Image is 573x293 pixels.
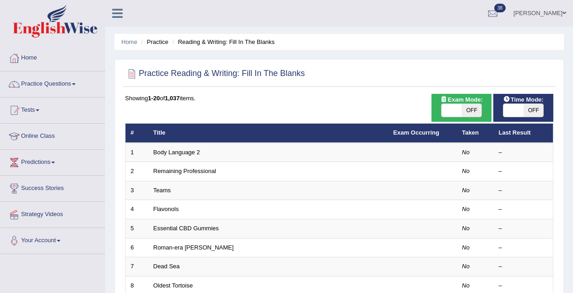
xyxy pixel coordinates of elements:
li: Practice [139,38,168,46]
div: – [499,244,548,252]
a: Strategy Videos [0,202,105,225]
div: Showing of items. [125,94,553,103]
td: 6 [126,238,148,257]
h2: Practice Reading & Writing: Fill In The Blanks [125,67,305,81]
li: Reading & Writing: Fill In The Blanks [170,38,274,46]
em: No [462,244,470,251]
th: Title [148,124,388,143]
em: No [462,187,470,194]
td: 3 [126,181,148,200]
div: – [499,282,548,290]
em: No [462,282,470,289]
span: OFF [524,104,544,117]
a: Success Stories [0,176,105,199]
span: Exam Mode: [437,95,486,104]
a: Exam Occurring [393,129,439,136]
a: Essential CBD Gummies [153,225,219,232]
th: Last Result [494,124,553,143]
a: Teams [153,187,171,194]
a: Your Account [0,228,105,251]
td: 5 [126,219,148,239]
div: – [499,205,548,214]
div: – [499,224,548,233]
div: – [499,262,548,271]
em: No [462,225,470,232]
a: Oldest Tortoise [153,282,193,289]
th: # [126,124,148,143]
a: Predictions [0,150,105,173]
td: 4 [126,200,148,219]
a: Online Class [0,124,105,146]
em: No [462,149,470,156]
a: Tests [0,98,105,120]
a: Dead Sea [153,263,180,270]
a: Practice Questions [0,71,105,94]
span: OFF [462,104,482,117]
a: Roman-era [PERSON_NAME] [153,244,234,251]
td: 1 [126,143,148,162]
td: 2 [126,162,148,181]
b: 1-20 [148,95,160,102]
div: Show exams occurring in exams [431,94,491,122]
em: No [462,168,470,174]
span: 38 [494,4,506,12]
a: Body Language 2 [153,149,200,156]
a: Home [0,45,105,68]
div: – [499,167,548,176]
div: – [499,186,548,195]
em: No [462,263,470,270]
a: Flavonols [153,206,179,212]
b: 1,037 [165,95,180,102]
span: Time Mode: [500,95,547,104]
td: 7 [126,257,148,277]
th: Taken [457,124,494,143]
a: Home [121,38,137,45]
div: – [499,148,548,157]
a: Remaining Professional [153,168,216,174]
em: No [462,206,470,212]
